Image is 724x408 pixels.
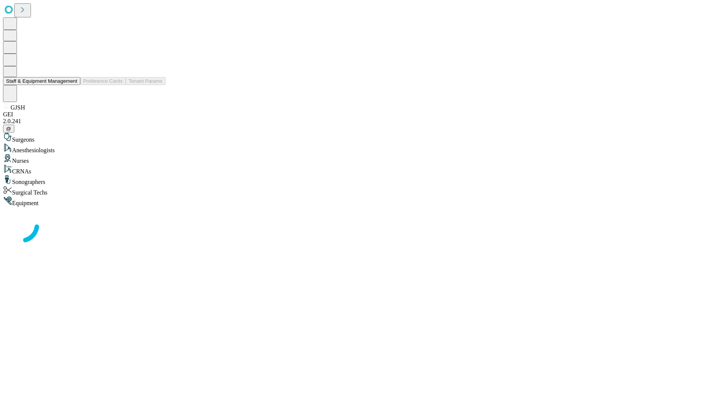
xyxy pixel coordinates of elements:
[3,185,721,196] div: Surgical Techs
[3,111,721,118] div: GEI
[3,164,721,175] div: CRNAs
[6,126,11,131] span: @
[80,77,126,85] button: Preference Cards
[3,196,721,207] div: Equipment
[3,125,14,133] button: @
[3,133,721,143] div: Surgeons
[3,143,721,154] div: Anesthesiologists
[126,77,166,85] button: Tenant Params
[3,175,721,185] div: Sonographers
[11,104,25,111] span: GJSH
[3,77,80,85] button: Staff & Equipment Management
[3,118,721,125] div: 2.0.241
[3,154,721,164] div: Nurses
